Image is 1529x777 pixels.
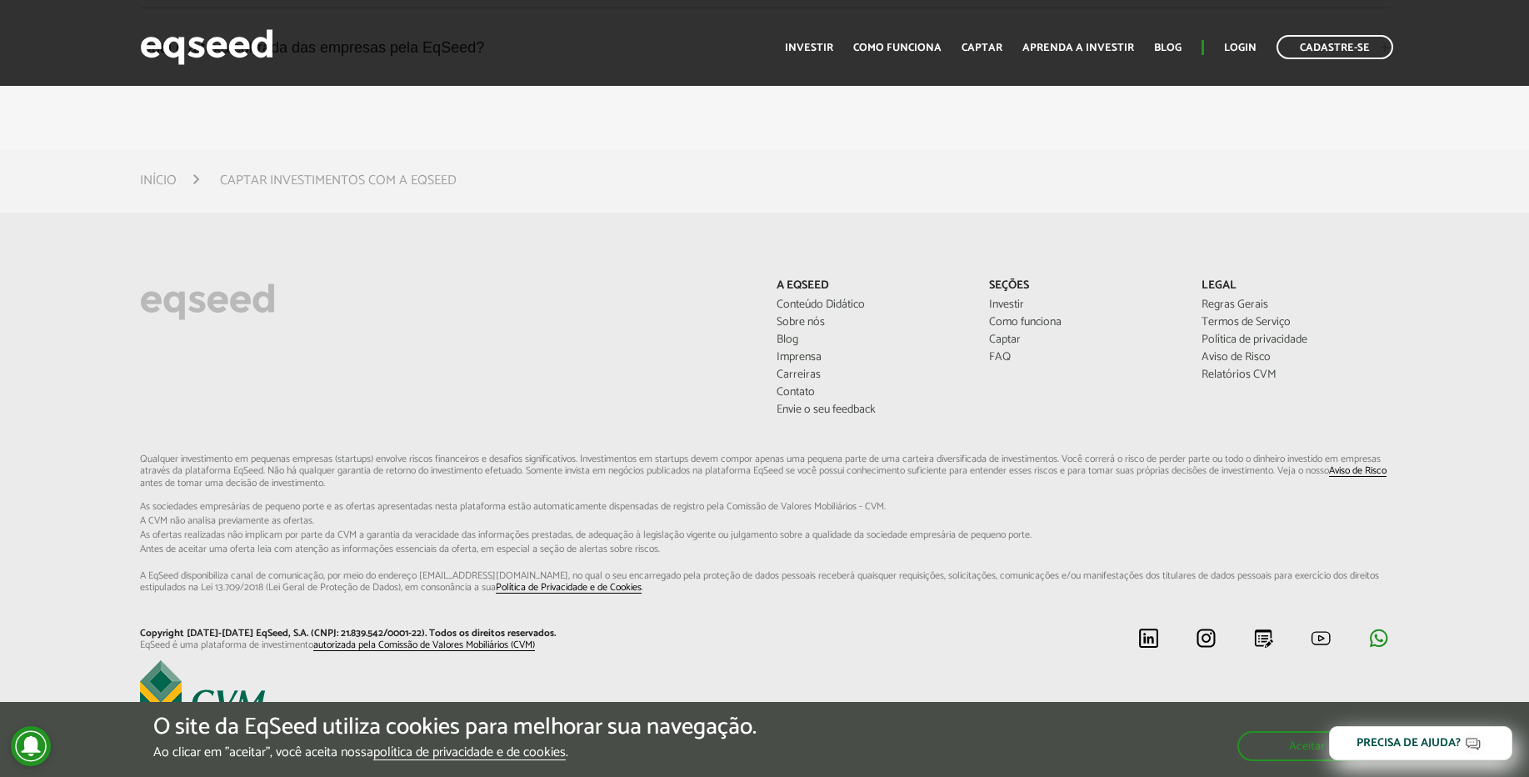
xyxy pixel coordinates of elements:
a: Início [140,174,177,188]
span: A CVM não analisa previamente as ofertas. [140,516,1389,526]
a: Investir [785,43,833,53]
a: Regras Gerais [1202,299,1389,311]
img: EqSeed [140,25,273,69]
a: Imprensa [777,352,964,363]
a: Aviso de Risco [1329,466,1387,477]
img: youtube.svg [1311,628,1332,649]
li: Captar Investimentos com a EqSeed [220,169,457,192]
a: Aprenda a investir [1022,43,1134,53]
a: Aviso de Risco [1202,352,1389,363]
span: As sociedades empresárias de pequeno porte e as ofertas apresentadas nesta plataforma estão aut... [140,502,1389,512]
img: EqSeed é uma plataforma de investimento autorizada pela Comissão de Valores Mobiliários (CVM) [140,660,265,727]
a: Política de privacidade [1202,334,1389,346]
img: EqSeed Logo [140,279,275,324]
a: Blog [1154,43,1182,53]
button: Aceitar [1237,731,1377,761]
span: As ofertas realizadas não implicam por parte da CVM a garantia da veracidade das informações p... [140,530,1389,540]
span: Antes de aceitar uma oferta leia com atenção as informações essenciais da oferta, em especial... [140,544,1389,554]
a: Cadastre-se [1277,35,1393,59]
a: Contato [777,387,964,399]
img: whatsapp.svg [1368,628,1389,649]
a: Termos de Serviço [1202,317,1389,328]
a: autorizada pela Comissão de Valores Mobiliários (CVM) [313,640,535,651]
a: Política de Privacidade e de Cookies [496,583,642,594]
a: FAQ [989,352,1177,363]
a: Carreiras [777,369,964,381]
p: Seções [989,279,1177,293]
p: Copyright [DATE]-[DATE] EqSeed, S.A. (CNPJ: 21.839.542/0001-22). Todos os direitos reservados. [140,628,752,639]
a: Como funciona [853,43,942,53]
img: instagram.svg [1196,628,1217,649]
a: Login [1224,43,1257,53]
p: Legal [1202,279,1389,293]
p: EqSeed é uma plataforma de investimento [140,639,752,651]
p: A EqSeed [777,279,964,293]
h5: O site da EqSeed utiliza cookies para melhorar sua navegação. [153,714,757,740]
a: política de privacidade e de cookies [373,746,566,760]
a: Blog [777,334,964,346]
p: Qualquer investimento em pequenas empresas (startups) envolve riscos financeiros e desafios signi... [140,454,1389,594]
img: linkedin.svg [1138,628,1159,649]
a: Captar [962,43,1002,53]
a: Sobre nós [777,317,964,328]
a: Conteúdo Didático [777,299,964,311]
a: Envie o seu feedback [777,404,964,416]
a: Como funciona [989,317,1177,328]
a: Relatórios CVM [1202,369,1389,381]
img: blog.svg [1253,628,1274,649]
a: Captar [989,334,1177,346]
a: Investir [989,299,1177,311]
p: Ao clicar em "aceitar", você aceita nossa . [153,744,757,760]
